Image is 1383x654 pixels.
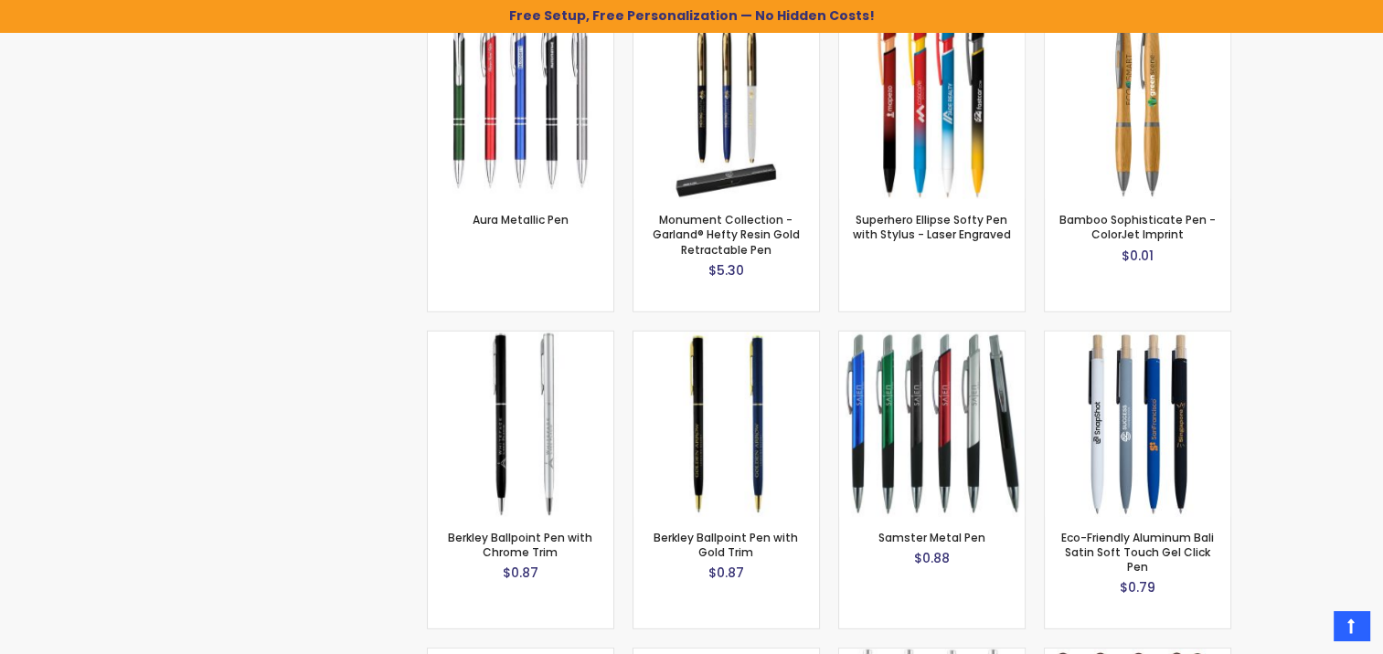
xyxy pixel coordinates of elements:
img: Monument Collection - Garland® Hefty Resin Gold Retractable Pen [633,14,819,199]
a: Samster Metal Pen [878,530,985,545]
img: Berkley Ballpoint Pen with Gold Trim [633,332,819,517]
span: $0.01 [1122,247,1154,265]
a: Monument Collection - Garland® Hefty Resin Gold Retractable Pen [653,212,800,257]
a: Berkley Ballpoint Pen with Chrome Trim [448,530,592,560]
img: Berkley Ballpoint Pen with Chrome Trim [428,332,613,517]
a: Eco-Friendly Aluminum Bali Satin Soft Touch Gel Click Pen [1061,530,1214,575]
a: Samster Metal Pen [839,331,1025,346]
span: $0.88 [914,549,950,567]
span: $0.87 [503,564,538,582]
a: Berkley Ballpoint Pen with Chrome Trim [428,331,613,346]
a: Superhero Ellipse Softy Pen with Stylus - Laser Engraved [853,212,1011,242]
img: Aura Metallic Pen [428,14,613,199]
a: Eco-Friendly Aluminum Bali Satin Soft Touch Gel Click Pen [1045,331,1230,346]
span: $5.30 [708,261,744,280]
img: Superhero Ellipse Softy Pen with Stylus - Laser Engraved [839,14,1025,199]
img: Samster Metal Pen [839,332,1025,517]
span: $0.87 [708,564,744,582]
a: Bamboo Sophisticate Pen - ColorJet Imprint [1059,212,1216,242]
a: Berkley Ballpoint Pen with Gold Trim [633,331,819,346]
img: Eco-Friendly Aluminum Bali Satin Soft Touch Gel Click Pen [1045,332,1230,517]
a: Aura Metallic Pen [473,212,569,227]
img: Bamboo Sophisticate Pen - ColorJet Imprint [1045,14,1230,199]
iframe: Google Customer Reviews [1232,605,1383,654]
span: $0.79 [1120,578,1155,596]
a: Berkley Ballpoint Pen with Gold Trim [654,530,798,560]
